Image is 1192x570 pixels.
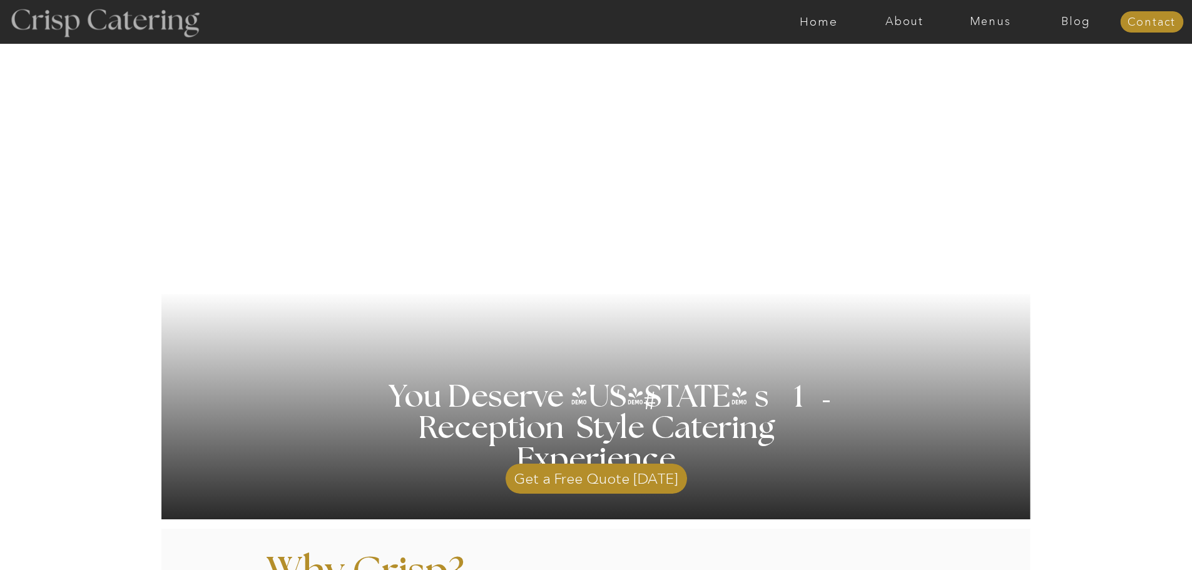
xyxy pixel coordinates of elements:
[862,16,947,28] a: About
[593,382,644,414] h3: '
[947,16,1033,28] a: Menus
[798,367,834,439] h3: '
[1033,16,1119,28] a: Blog
[506,457,687,494] a: Get a Free Quote [DATE]
[1120,16,1183,29] a: Contact
[616,389,687,425] h3: #
[776,16,862,28] a: Home
[345,382,848,476] h1: You Deserve [US_STATE] s 1 Reception Style Catering Experience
